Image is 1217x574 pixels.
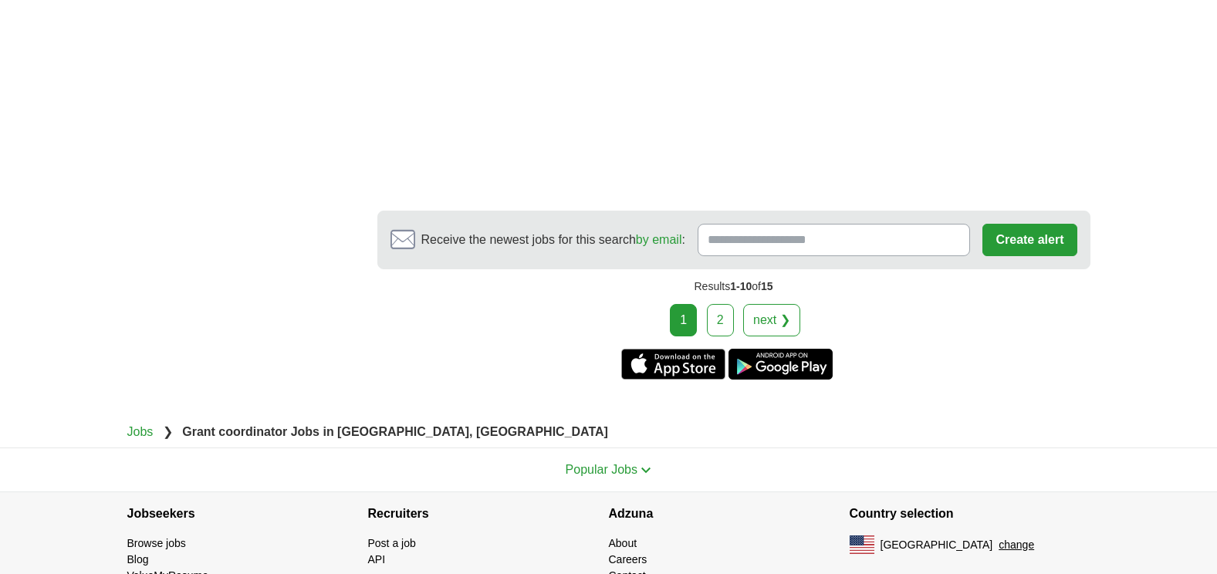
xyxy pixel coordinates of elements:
img: US flag [850,535,874,554]
a: About [609,537,637,549]
a: API [368,553,386,566]
a: Jobs [127,425,154,438]
button: Create alert [982,224,1077,256]
span: [GEOGRAPHIC_DATA] [881,537,993,553]
span: 1-10 [730,280,752,292]
a: by email [636,233,682,246]
img: toggle icon [641,467,651,474]
span: 15 [761,280,773,292]
a: Browse jobs [127,537,186,549]
span: ❯ [163,425,173,438]
a: next ❯ [743,304,800,336]
a: Get the Android app [729,349,833,380]
div: Results of [377,269,1090,304]
a: Careers [609,553,647,566]
div: 1 [670,304,697,336]
a: Blog [127,553,149,566]
a: Post a job [368,537,416,549]
span: Popular Jobs [566,463,637,476]
strong: Grant coordinator Jobs in [GEOGRAPHIC_DATA], [GEOGRAPHIC_DATA] [182,425,608,438]
a: Get the iPhone app [621,349,725,380]
a: 2 [707,304,734,336]
button: change [999,537,1034,553]
h4: Country selection [850,492,1090,535]
span: Receive the newest jobs for this search : [421,231,685,249]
